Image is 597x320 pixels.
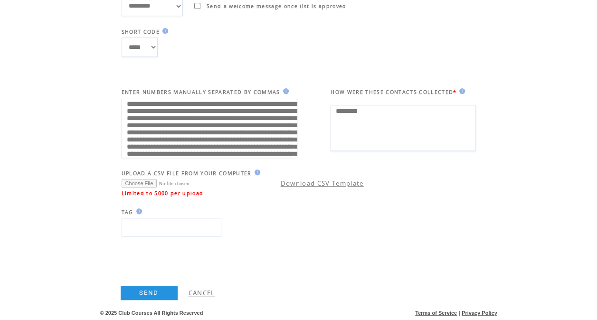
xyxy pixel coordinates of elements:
span: SHORT CODE [122,28,160,35]
span: Limited to 5000 per upload [122,190,204,197]
a: Download CSV Template [281,179,364,188]
a: SEND [121,286,178,300]
span: TAG [122,209,133,216]
img: help.gif [456,88,465,94]
span: Send a welcome message once list is approved [207,3,347,9]
a: Terms of Service [415,310,457,316]
a: Privacy Policy [462,310,497,316]
span: © 2025 Club Courses All Rights Reserved [100,310,203,316]
img: help.gif [280,88,289,94]
span: HOW WERE THESE CONTACTS COLLECTED [331,89,453,95]
span: UPLOAD A CSV FILE FROM YOUR COMPUTER [122,170,252,177]
img: help.gif [252,169,260,175]
img: help.gif [160,28,168,34]
img: help.gif [133,208,142,214]
span: ENTER NUMBERS MANUALLY SEPARATED BY COMMAS [122,89,280,95]
a: CANCEL [189,289,215,297]
span: | [458,310,460,316]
